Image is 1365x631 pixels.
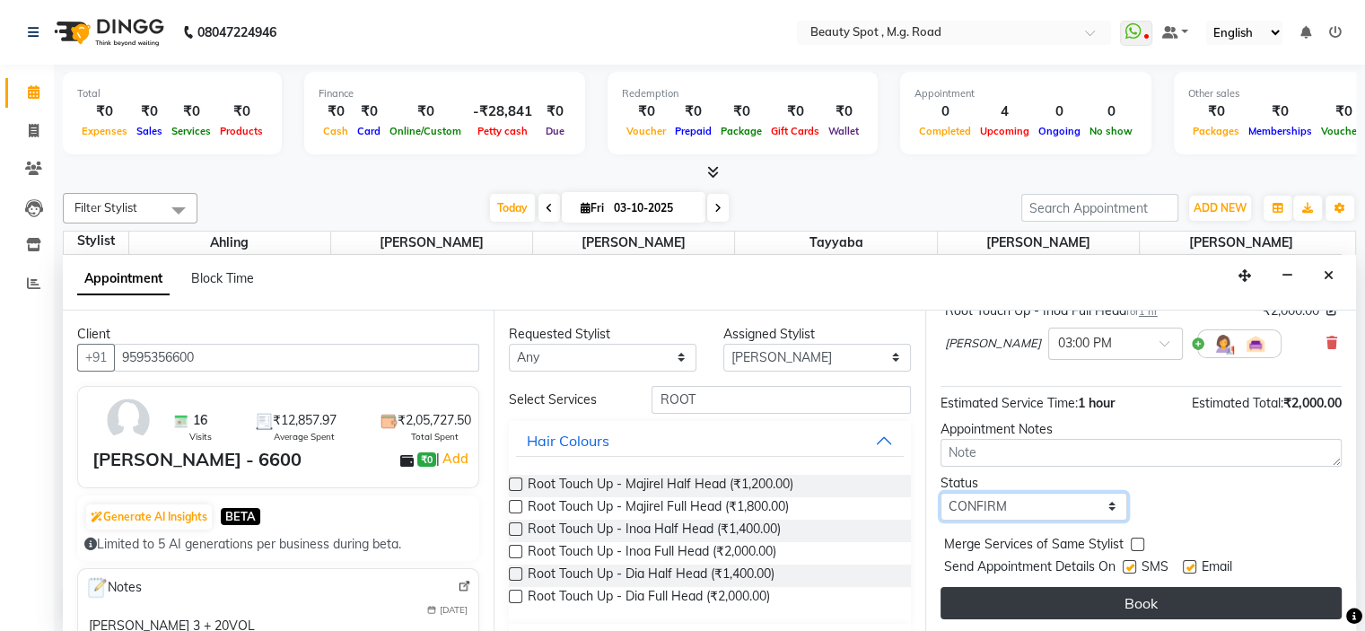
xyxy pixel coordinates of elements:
input: 2025-10-03 [608,195,698,222]
span: Gift Cards [766,125,824,137]
div: ₹0 [132,101,167,122]
button: ADD NEW [1189,196,1251,221]
span: Tayyaba [735,232,936,254]
div: 0 [1085,101,1137,122]
i: Edit price [1326,305,1337,316]
div: Limited to 5 AI generations per business during beta. [84,535,472,554]
div: ₹0 [824,101,863,122]
span: 1 hour [1078,395,1115,411]
span: Root Touch Up - Majirel Full Head (₹1,800.00) [528,497,789,520]
span: Root Touch Up - Dia Half Head (₹1,400.00) [528,565,774,587]
span: ₹2,000.00 [1263,302,1319,320]
span: Ongoing [1034,125,1085,137]
input: Search Appointment [1021,194,1178,222]
span: Prepaid [670,125,716,137]
span: Petty cash [473,125,532,137]
div: ₹0 [670,101,716,122]
span: Ahling [129,232,330,254]
span: Estimated Total: [1192,395,1283,411]
span: Due [541,125,569,137]
span: Visits [189,430,212,443]
span: Voucher [622,125,670,137]
span: Root Touch Up - Majirel Half Head (₹1,200.00) [528,475,793,497]
span: Filter Stylist [74,200,137,215]
span: Wallet [824,125,863,137]
span: 16 [193,411,207,430]
div: Total [77,86,267,101]
span: Email [1202,557,1232,580]
input: Search by Name/Mobile/Email/Code [114,344,479,372]
span: ₹2,05,727.50 [398,411,471,430]
span: ₹0 [417,452,436,467]
div: Client [77,325,479,344]
span: BETA [221,508,260,525]
img: logo [46,7,169,57]
button: Generate AI Insights [86,504,212,530]
span: [DATE] [440,603,468,617]
div: 0 [914,101,976,122]
div: Appointment [914,86,1137,101]
span: Merge Services of Same Stylist [944,535,1124,557]
div: Finance [319,86,571,101]
span: Memberships [1244,125,1317,137]
span: Estimated Service Time: [941,395,1078,411]
div: ₹0 [353,101,385,122]
span: [PERSON_NAME] [1140,232,1342,254]
span: Card [353,125,385,137]
img: Interior.png [1245,333,1266,355]
div: Redemption [622,86,863,101]
div: 0 [1034,101,1085,122]
div: [PERSON_NAME] - 6600 [92,446,302,473]
span: Completed [914,125,976,137]
span: Package [716,125,766,137]
span: | [436,448,471,469]
span: Sales [132,125,167,137]
div: Stylist [64,232,128,250]
div: Select Services [495,390,638,409]
span: Root Touch Up - Inoa Half Head (₹1,400.00) [528,520,781,542]
span: Expenses [77,125,132,137]
div: ₹0 [167,101,215,122]
div: Root Touch Up - Inoa Full Head [945,302,1158,320]
div: 4 [976,101,1034,122]
span: Block Time [191,270,254,286]
div: Requested Stylist [509,325,696,344]
span: Root Touch Up - Inoa Full Head (₹2,000.00) [528,542,776,565]
button: Book [941,587,1342,619]
img: avatar [102,394,154,446]
a: Add [440,448,471,469]
div: ₹0 [766,101,824,122]
button: Close [1316,262,1342,290]
button: +91 [77,344,115,372]
span: Notes [85,576,142,600]
img: Hairdresser.png [1212,333,1234,355]
div: Hair Colours [527,430,609,451]
span: [PERSON_NAME] [533,232,734,254]
div: ₹0 [1244,101,1317,122]
div: ₹0 [622,101,670,122]
span: Cash [319,125,353,137]
span: Online/Custom [385,125,466,137]
span: Products [215,125,267,137]
span: Services [167,125,215,137]
div: Assigned Stylist [723,325,911,344]
span: Average Spent [274,430,335,443]
input: Search by service name [652,386,910,414]
span: [PERSON_NAME] [938,232,1139,254]
span: [PERSON_NAME] [331,232,532,254]
span: Appointment [77,263,170,295]
span: SMS [1142,557,1168,580]
div: ₹0 [215,101,267,122]
div: Status [941,474,1128,493]
span: Fri [576,201,608,215]
span: ADD NEW [1194,201,1247,215]
div: ₹0 [385,101,466,122]
span: Total Spent [411,430,459,443]
span: Upcoming [976,125,1034,137]
span: 1 hr [1139,305,1158,318]
span: Root Touch Up - Dia Full Head (₹2,000.00) [528,587,770,609]
b: 08047224946 [197,7,276,57]
span: Send Appointment Details On [944,557,1116,580]
span: ₹2,000.00 [1283,395,1342,411]
div: -₹28,841 [466,101,539,122]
